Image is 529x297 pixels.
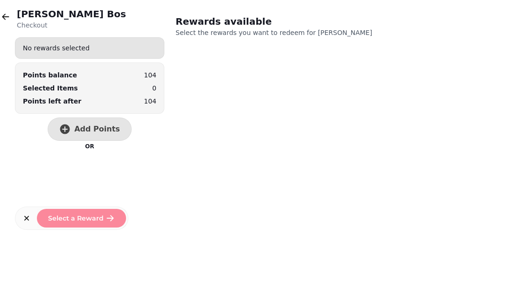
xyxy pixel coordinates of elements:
[144,97,156,106] p: 104
[74,125,120,133] span: Add Points
[23,83,78,93] p: Selected Items
[48,117,132,141] button: Add Points
[37,209,126,228] button: Select a Reward
[152,83,156,93] p: 0
[48,215,104,221] span: Select a Reward
[176,15,355,28] h2: Rewards available
[15,40,164,56] div: No rewards selected
[318,29,372,36] span: [PERSON_NAME]
[176,28,415,37] p: Select the rewards you want to redeem for
[144,70,156,80] p: 104
[17,21,126,30] p: Checkout
[23,97,81,106] p: Points left after
[17,7,126,21] h2: [PERSON_NAME] Bos
[23,70,77,80] div: Points balance
[85,143,94,150] p: OR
